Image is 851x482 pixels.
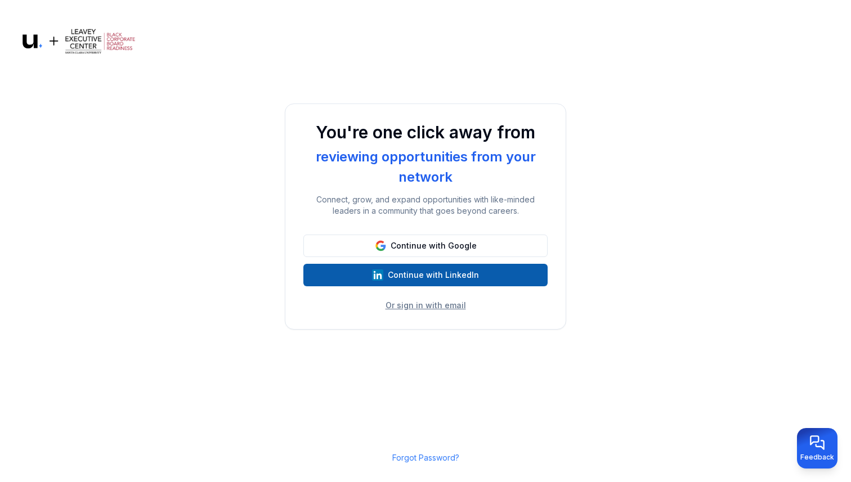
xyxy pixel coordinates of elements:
button: Continue with LinkedIn [303,264,548,286]
h1: You're one click away from [303,122,548,142]
a: Forgot Password? [392,453,459,462]
img: Logo [23,27,135,56]
div: reviewing opportunities from your network [303,147,548,187]
p: Connect, grow, and expand opportunities with like-minded leaders in a community that goes beyond ... [303,194,548,217]
button: Continue with Google [303,235,548,257]
button: Or sign in with email [386,300,466,311]
span: Feedback [800,453,834,462]
button: Provide feedback [797,428,837,469]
